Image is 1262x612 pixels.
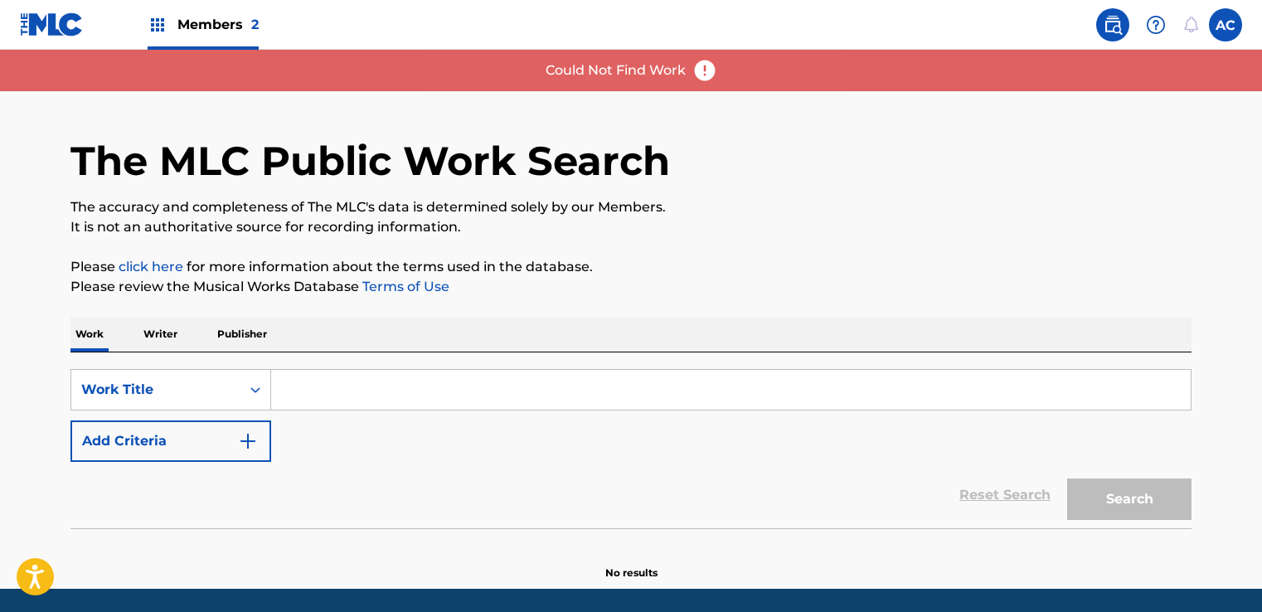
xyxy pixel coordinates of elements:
[81,380,231,400] div: Work Title
[20,12,84,36] img: MLC Logo
[138,317,182,352] p: Writer
[212,317,272,352] p: Publisher
[148,15,167,35] img: Top Rightsholders
[70,217,1192,237] p: It is not an authoritative source for recording information.
[177,15,259,34] span: Members
[1182,17,1199,33] div: Notifications
[238,431,258,451] img: 9d2ae6d4665cec9f34b9.svg
[1209,8,1242,41] div: User Menu
[251,17,259,32] span: 2
[70,420,271,462] button: Add Criteria
[70,197,1192,217] p: The accuracy and completeness of The MLC's data is determined solely by our Members.
[1146,15,1166,35] img: help
[1139,8,1172,41] div: Help
[70,277,1192,297] p: Please review the Musical Works Database
[70,136,670,186] h1: The MLC Public Work Search
[692,58,717,83] img: error
[359,279,449,294] a: Terms of Use
[119,259,183,274] a: click here
[1103,15,1123,35] img: search
[70,257,1192,277] p: Please for more information about the terms used in the database.
[1096,8,1129,41] a: Public Search
[605,546,658,580] p: No results
[70,317,109,352] p: Work
[70,369,1192,528] form: Search Form
[546,61,686,80] p: Could Not Find Work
